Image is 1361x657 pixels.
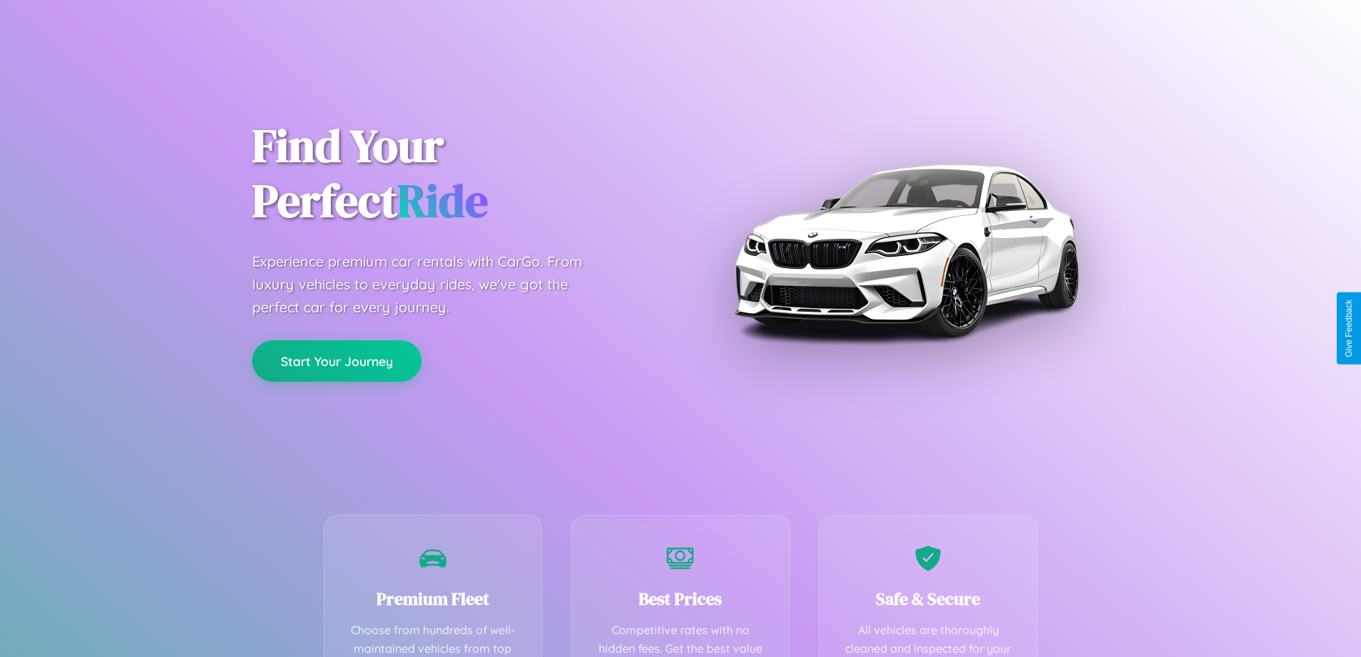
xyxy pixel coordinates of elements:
div: Give Feedback [1344,300,1354,357]
h3: Safe & Secure [841,587,1016,611]
p: Experience premium car rentals with CarGo. From luxury vehicles to everyday rides, we've got the ... [252,250,609,319]
h1: Find Your Perfect [252,119,659,229]
img: Premium BMW car rental vehicle [727,71,1085,429]
span: Ride [397,169,488,232]
h3: Best Prices [593,587,768,611]
button: Start Your Journey [252,340,422,382]
h3: Premium Fleet [346,587,521,611]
